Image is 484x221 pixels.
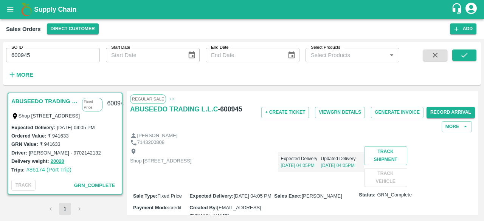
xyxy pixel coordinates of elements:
[34,6,76,13] b: Supply Chain
[48,133,68,139] label: ₹ 941633
[19,113,80,119] label: Shop [STREET_ADDRESS]
[6,48,100,62] input: Enter SO ID
[102,95,132,113] div: 600945
[47,23,99,34] button: Select DC
[11,158,49,164] label: Delivery weight:
[130,94,166,104] span: Regular Sale
[26,167,71,173] a: #86174 (Port Trip)
[189,205,217,210] label: Created By :
[311,45,340,51] label: Select Products
[427,107,475,118] button: Record Arrival
[130,158,192,165] p: Shop [STREET_ADDRESS]
[206,48,281,62] input: End Date
[371,107,423,118] button: Generate Invoice
[364,146,407,165] button: Track Shipment
[464,2,478,17] div: account of current user
[133,193,157,199] label: Sale Type :
[11,96,78,106] a: ABUSEEDO TRADING L.L.C
[185,48,199,62] button: Choose date
[189,193,233,199] label: Expected Delivery :
[274,193,301,199] label: Sales Exec :
[261,107,309,118] button: + Create Ticket
[321,162,361,169] p: [DATE] 04:05PM
[451,3,464,16] div: customer-support
[450,23,476,34] button: Add
[321,155,361,162] p: Updated Delivery
[59,203,71,215] button: page 1
[43,203,87,215] nav: pagination navigation
[29,150,101,156] label: [PERSON_NAME] - 9702142132
[57,125,95,130] label: [DATE] 04:05 PM
[137,132,178,139] p: [PERSON_NAME]
[11,133,46,139] label: Ordered Value:
[11,167,25,173] label: Trips:
[40,141,60,147] label: ₹ 941633
[11,45,23,51] label: SO ID
[82,98,103,111] p: Fixed Price
[281,155,321,162] p: Expected Delivery
[189,205,261,219] span: [EMAIL_ADDRESS][DOMAIN_NAME]
[281,162,321,169] p: [DATE] 04:05PM
[6,68,35,81] button: More
[157,193,182,199] span: Fixed Price
[234,193,271,199] span: [DATE] 04:05 PM
[11,125,55,130] label: Expected Delivery :
[130,104,218,114] a: ABUSEEDO TRADING L.L.C
[284,48,299,62] button: Choose date
[111,45,130,51] label: Start Date
[19,2,34,17] img: logo
[377,192,412,199] span: GRN_Complete
[308,50,385,60] input: Select Products
[211,45,228,51] label: End Date
[16,72,33,78] strong: More
[2,1,19,18] button: open drawer
[302,193,342,199] span: [PERSON_NAME]
[359,192,375,199] label: Status:
[169,205,181,210] span: credit
[11,141,38,147] label: GRN Value:
[315,107,365,118] button: ViewGRN Details
[387,50,397,60] button: Open
[34,4,451,15] a: Supply Chain
[442,121,472,132] button: More
[51,157,64,166] button: 20020
[133,205,169,210] label: Payment Mode :
[74,182,115,188] span: GRN_Complete
[6,24,41,34] div: Sales Orders
[137,139,164,146] p: 7143200808
[218,104,242,114] h6: - 600945
[106,48,181,62] input: Start Date
[11,150,27,156] label: Driver:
